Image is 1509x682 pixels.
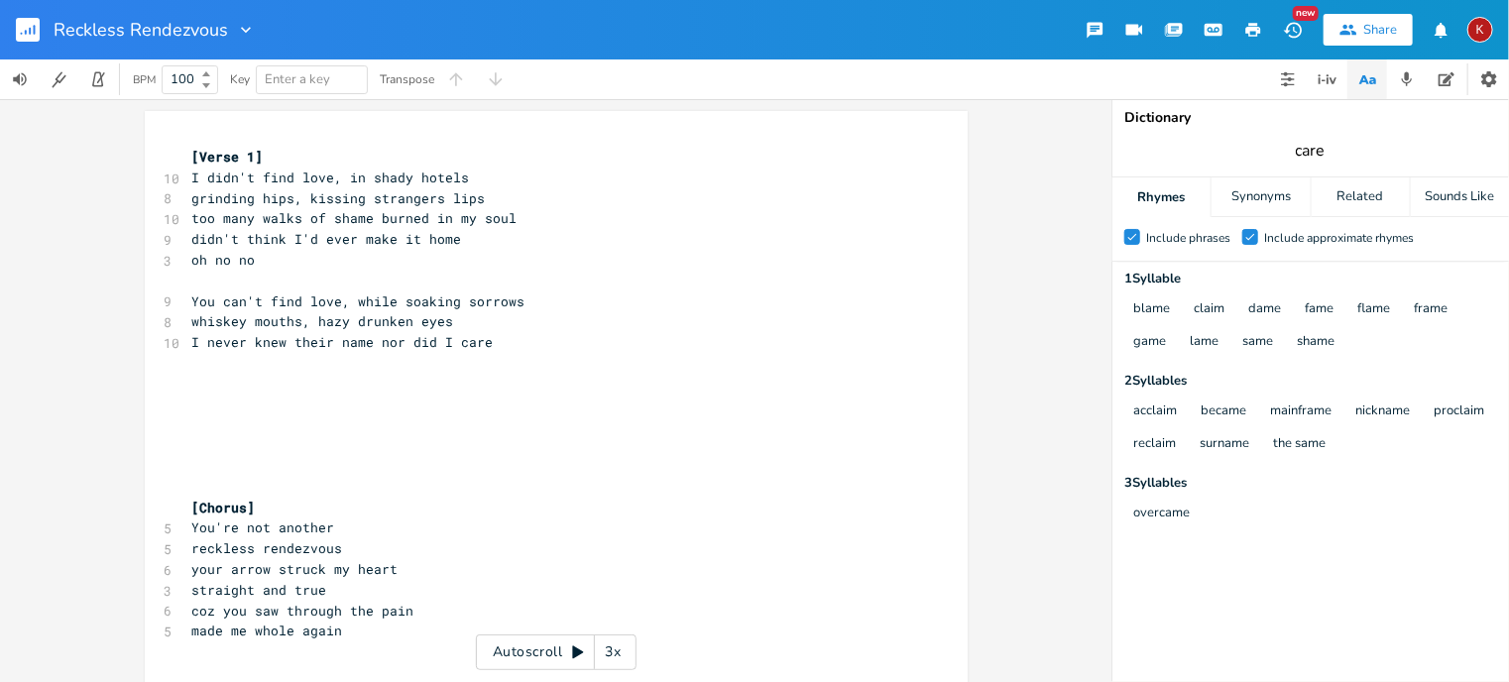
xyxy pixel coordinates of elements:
div: 1 Syllable [1124,273,1497,285]
span: [Verse 1] [192,148,264,166]
button: same [1242,334,1273,351]
span: straight and true [192,581,327,599]
span: Enter a key [265,70,330,88]
button: fame [1305,301,1334,318]
div: Share [1363,21,1397,39]
div: Dictionary [1124,111,1497,125]
div: Synonyms [1212,177,1310,217]
div: BPM [133,74,156,85]
span: whiskey mouths, hazy drunken eyes [192,312,454,330]
span: too many walks of shame burned in my soul [192,209,518,227]
button: shame [1297,334,1335,351]
div: kerynlee24 [1467,17,1493,43]
span: You're not another [192,518,335,536]
button: surname [1200,436,1249,453]
div: Rhymes [1112,177,1211,217]
span: I didn't find love, in shady hotels [192,169,470,186]
span: your arrow struck my heart [192,560,399,578]
div: Include approximate rhymes [1264,232,1414,244]
button: the same [1273,436,1326,453]
button: nickname [1355,403,1410,420]
button: frame [1414,301,1448,318]
button: Share [1324,14,1413,46]
span: didn't think I'd ever make it home [192,230,462,248]
span: Reckless Rendezvous [54,21,228,39]
button: acclaim [1133,403,1177,420]
button: game [1133,334,1166,351]
button: New [1273,12,1313,48]
span: oh no no [192,251,256,269]
div: 2 Syllable s [1124,375,1497,388]
div: Key [230,73,250,85]
span: I never knew their name nor did I care [192,333,494,351]
button: proclaim [1434,403,1484,420]
div: Include phrases [1146,232,1230,244]
div: Sounds Like [1411,177,1509,217]
button: flame [1357,301,1390,318]
div: Related [1312,177,1410,217]
button: claim [1194,301,1224,318]
span: coz you saw through the pain [192,602,414,620]
span: reckless rendezvous [192,539,343,557]
button: blame [1133,301,1170,318]
button: K [1467,7,1493,53]
button: dame [1248,301,1281,318]
div: Transpose [380,73,434,85]
div: Autoscroll [476,634,637,670]
span: grinding hips, kissing strangers lips [192,189,486,207]
button: reclaim [1133,436,1176,453]
div: 3 Syllable s [1124,477,1497,490]
button: overcame [1133,506,1190,522]
div: New [1293,6,1319,21]
button: lame [1190,334,1219,351]
span: [Chorus] [192,499,256,516]
button: mainframe [1270,403,1332,420]
span: You can't find love, while soaking sorrows [192,292,525,310]
span: made me whole again [192,622,343,639]
button: became [1201,403,1246,420]
div: 3x [595,634,631,670]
